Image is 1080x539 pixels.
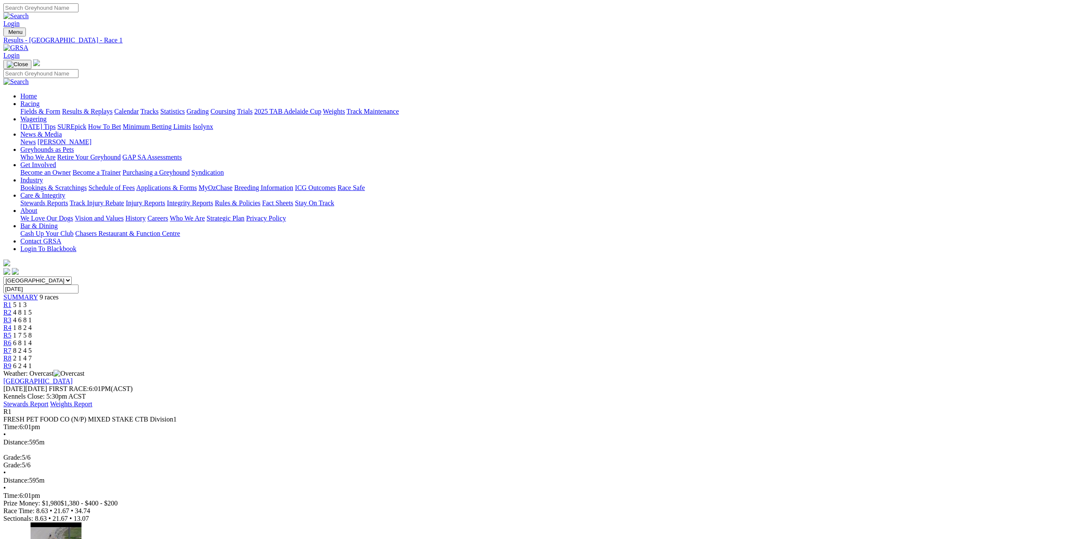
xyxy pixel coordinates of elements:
[3,362,11,369] a: R9
[3,431,6,438] span: •
[295,199,334,207] a: Stay On Track
[3,268,10,275] img: facebook.svg
[39,293,59,301] span: 9 races
[20,123,1077,131] div: Wagering
[347,108,399,115] a: Track Maintenance
[3,492,1077,500] div: 6:01pm
[75,215,123,222] a: Vision and Values
[75,230,180,237] a: Chasers Restaurant & Function Centre
[3,60,31,69] button: Toggle navigation
[20,230,73,237] a: Cash Up Your Club
[20,123,56,130] a: [DATE] Tips
[61,500,118,507] span: $1,380 - $400 - $200
[20,115,47,123] a: Wagering
[20,207,37,214] a: About
[3,484,6,492] span: •
[20,215,1077,222] div: About
[147,215,168,222] a: Careers
[3,438,29,446] span: Distance:
[337,184,365,191] a: Race Safe
[70,515,72,522] span: •
[123,154,182,161] a: GAP SA Assessments
[3,515,33,522] span: Sectionals:
[3,500,1077,507] div: Prize Money: $1,980
[3,355,11,362] a: R8
[3,469,6,476] span: •
[36,507,48,514] span: 8.63
[88,184,135,191] a: Schedule of Fees
[3,36,1077,44] a: Results - [GEOGRAPHIC_DATA] - Race 1
[125,215,146,222] a: History
[3,454,22,461] span: Grade:
[207,215,244,222] a: Strategic Plan
[3,438,1077,446] div: 595m
[123,169,190,176] a: Purchasing a Greyhound
[62,108,112,115] a: Results & Replays
[20,92,37,100] a: Home
[20,108,60,115] a: Fields & Form
[3,12,29,20] img: Search
[35,515,47,522] span: 8.63
[20,215,73,222] a: We Love Our Dogs
[3,69,79,78] input: Search
[20,154,1077,161] div: Greyhounds as Pets
[3,332,11,339] a: R5
[20,222,58,229] a: Bar & Dining
[53,515,68,522] span: 21.67
[3,385,25,392] span: [DATE]
[71,507,73,514] span: •
[3,324,11,331] a: R4
[3,293,38,301] a: SUMMARY
[3,44,28,52] img: GRSA
[73,515,89,522] span: 13.07
[3,385,47,392] span: [DATE]
[33,59,40,66] img: logo-grsa-white.png
[13,347,32,354] span: 8 2 4 5
[20,161,56,168] a: Get Involved
[13,316,32,324] span: 4 6 8 1
[13,309,32,316] span: 4 8 1 5
[50,400,93,408] a: Weights Report
[3,507,34,514] span: Race Time:
[3,301,11,308] a: R1
[20,138,1077,146] div: News & Media
[20,169,1077,176] div: Get Involved
[3,454,1077,461] div: 5/6
[13,339,32,346] span: 6 8 1 4
[8,29,22,35] span: Menu
[3,416,1077,423] div: FRESH PET FOOD CO (N/P) MIXED STAKE CTB Division1
[3,78,29,86] img: Search
[13,332,32,339] span: 1 7 5 8
[123,123,191,130] a: Minimum Betting Limits
[3,393,1077,400] div: Kennels Close: 5:30pm ACST
[3,260,10,266] img: logo-grsa-white.png
[170,215,205,222] a: Who We Are
[3,377,73,385] a: [GEOGRAPHIC_DATA]
[3,492,20,499] span: Time:
[73,169,121,176] a: Become a Trainer
[3,408,11,415] span: R1
[3,370,84,377] span: Weather: Overcast
[3,28,26,36] button: Toggle navigation
[3,316,11,324] span: R3
[237,108,252,115] a: Trials
[3,309,11,316] a: R2
[254,108,321,115] a: 2025 TAB Adelaide Cup
[13,355,32,362] span: 2 1 4 7
[210,108,236,115] a: Coursing
[3,339,11,346] span: R6
[20,199,1077,207] div: Care & Integrity
[57,123,86,130] a: SUREpick
[295,184,336,191] a: ICG Outcomes
[20,154,56,161] a: Who We Are
[20,237,61,245] a: Contact GRSA
[50,507,52,514] span: •
[3,3,79,12] input: Search
[193,123,213,130] a: Isolynx
[3,347,11,354] a: R7
[49,385,89,392] span: FIRST RACE:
